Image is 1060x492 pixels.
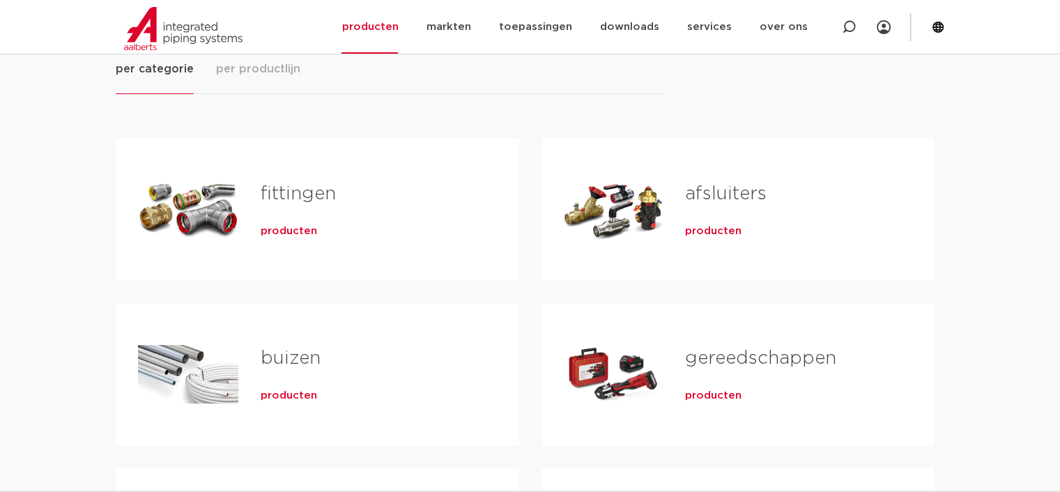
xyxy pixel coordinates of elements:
[261,224,317,238] a: producten
[685,185,767,203] a: afsluiters
[685,224,742,238] a: producten
[685,349,836,367] a: gereedschappen
[261,349,321,367] a: buizen
[685,389,742,403] a: producten
[216,61,300,77] span: per productlijn
[261,185,336,203] a: fittingen
[116,61,194,77] span: per categorie
[261,389,317,403] a: producten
